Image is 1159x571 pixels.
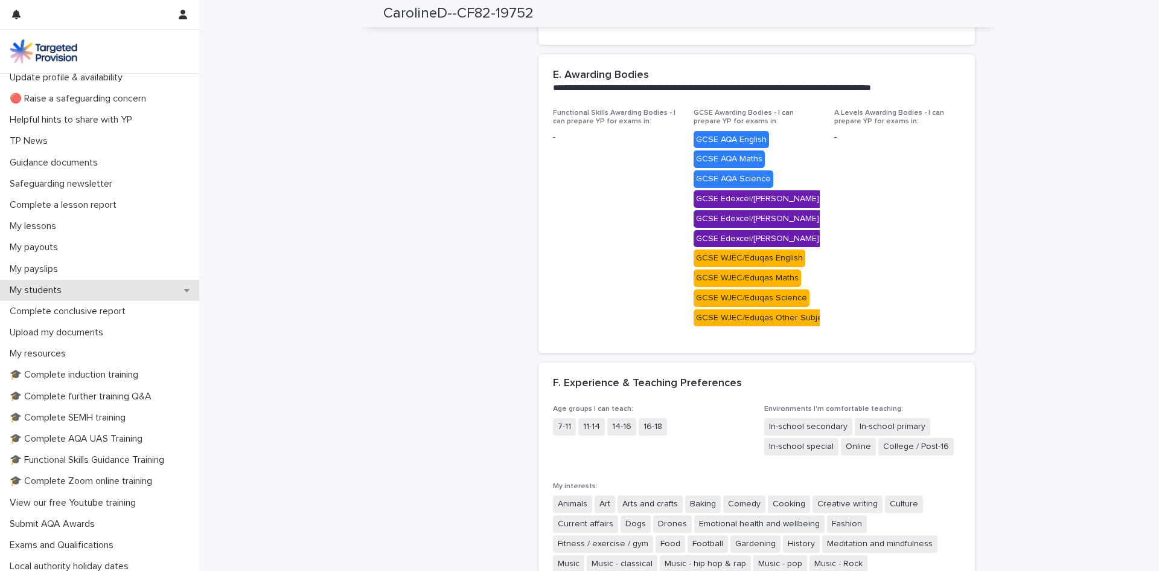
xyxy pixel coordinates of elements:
p: 🎓 Complete SEMH training [5,412,135,424]
span: Animals [553,495,592,513]
span: In-school special [764,438,838,456]
span: In-school secondary [764,418,852,436]
span: Art [595,495,615,513]
span: 11-14 [578,418,605,436]
p: 🎓 Complete AQA UAS Training [5,433,152,445]
div: GCSE AQA Maths [694,150,765,168]
h2: E. Awarding Bodies [553,69,649,82]
p: Exams and Qualifications [5,540,123,551]
p: Submit AQA Awards [5,518,104,530]
span: College / Post-16 [878,438,954,456]
p: Complete a lesson report [5,199,126,211]
span: A Levels Awarding Bodies - I can prepare YP for exams in: [834,109,944,125]
span: Creative writing [813,495,883,513]
p: My lessons [5,221,66,232]
div: GCSE AQA Science [694,170,773,188]
span: GCSE Awarding Bodies - I can prepare YP for exams in: [694,109,794,125]
span: Baking [685,495,721,513]
div: GCSE WJEC/Eduqas Other Subjects [694,309,836,327]
span: Fitness / exercise / gym [553,535,653,553]
span: Online [841,438,876,456]
p: Safeguarding newsletter [5,178,122,190]
span: Arts and crafts [618,495,683,513]
span: Food [656,535,685,553]
p: View our free Youtube training [5,497,145,509]
span: Football [688,535,728,553]
span: Fashion [827,515,867,533]
span: Comedy [723,495,765,513]
p: - [553,131,679,144]
div: GCSE Edexcel/[PERSON_NAME] Science [694,230,855,248]
span: Drones [653,515,692,533]
div: GCSE WJEC/Eduqas English [694,250,805,267]
p: Helpful hints to share with YP [5,114,142,126]
p: Guidance documents [5,157,107,169]
span: Functional Skills Awarding Bodies - I can prepare YP for exams in: [553,109,675,125]
span: Dogs [621,515,651,533]
div: GCSE WJEC/Eduqas Maths [694,269,801,287]
span: My interests: [553,483,598,490]
span: 16-18 [639,418,667,436]
span: In-school primary [855,418,930,436]
div: GCSE AQA English [694,131,769,149]
p: 🎓 Complete Zoom online training [5,476,162,487]
p: 🎓 Complete induction training [5,369,148,381]
span: 7-11 [553,418,576,436]
div: GCSE Edexcel/[PERSON_NAME] Maths [694,210,847,228]
p: 🎓 Complete further training Q&A [5,391,161,402]
h2: CarolineD--CF82-19752 [383,5,534,22]
span: Emotional health and wellbeing [694,515,825,533]
span: Cooking [768,495,810,513]
h2: F. Experience & Teaching Preferences [553,377,742,390]
span: Meditation and mindfulness [822,535,937,553]
span: Age groups I can teach: [553,405,633,413]
span: Culture [885,495,923,513]
p: My students [5,285,71,296]
img: M5nRWzHhSzIhMunXDL62 [10,39,77,63]
p: My payouts [5,242,68,253]
span: 14-16 [607,418,636,436]
span: History [783,535,820,553]
p: My payslips [5,263,68,275]
p: Update profile & availability [5,72,132,83]
span: Gardening [730,535,781,553]
span: Current affairs [553,515,618,533]
p: Complete conclusive report [5,306,135,317]
div: GCSE Edexcel/[PERSON_NAME] English [694,190,851,208]
p: TP News [5,135,57,147]
span: Environments I'm comfortable teaching: [764,405,903,413]
p: 🎓 Functional Skills Guidance Training [5,454,174,466]
p: My resources [5,348,75,360]
p: - [834,131,960,144]
p: Upload my documents [5,327,113,338]
div: GCSE WJEC/Eduqas Science [694,289,809,307]
p: 🔴 Raise a safeguarding concern [5,93,156,105]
